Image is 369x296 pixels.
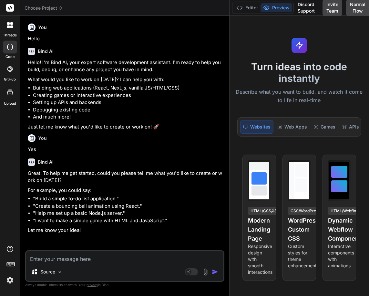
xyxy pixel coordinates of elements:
label: GitHub [4,77,16,82]
p: Great! To help me get started, could you please tell me what you'd like to create or work on [DATE]? [28,170,223,184]
button: Editor [234,3,261,12]
p: What would you like to work on [DATE]? I can help you with: [28,76,223,83]
span: Choose Project [25,5,63,11]
div: Websites [240,120,273,134]
div: HTML/Webflow [328,207,362,215]
p: Let me know your idea! [28,227,223,234]
h6: You [38,24,47,31]
label: Upload [4,101,16,106]
div: HTML/CSS/JS [248,207,280,215]
p: Describe what you want to build, and watch it come to life in real-time [233,88,365,104]
p: Source [40,269,55,275]
li: Setting up APIs and backends [33,99,223,106]
img: icon [212,269,218,275]
img: attachment [202,268,209,276]
p: Hello [28,35,223,43]
div: CSS/WordPress [288,207,323,215]
h4: Modern Landing Page [248,216,271,243]
p: For example, you could say: [28,187,223,194]
span: Normal Flow [350,1,365,14]
li: "Help me set up a basic Node.js server." [33,210,223,217]
img: Pick Models [57,269,63,275]
li: "Create a bouncing ball animation using React." [33,203,223,210]
li: Creating games or interactive experiences [33,92,223,99]
div: Web Apps [275,120,310,134]
h6: You [38,135,47,141]
div: Games [311,120,338,134]
h6: Bind AI [38,48,54,54]
li: "Build a simple to-do list application." [33,195,223,203]
p: Always double-check its answers. Your in Bind [25,282,224,288]
h1: Turn ideas into code instantly [233,61,365,84]
label: code [5,54,15,60]
h4: Dynamic Webflow Component [328,216,351,243]
li: "I want to make a simple game with HTML and JavaScript." [33,217,223,224]
p: Custom styles for theme enhancement [288,243,311,269]
h4: WordPress Custom CSS [288,216,311,243]
li: Debugging existing code [33,106,223,114]
div: APIs [339,120,362,134]
li: Building web applications (React, Next.js, vanilla JS/HTML/CSS) [33,84,223,92]
button: Preview [261,3,292,12]
h6: Bind AI [38,159,54,165]
p: Just let me know what you'd like to create or work on! 🚀 [28,123,223,131]
p: Responsive design with smooth interactions [248,243,271,275]
label: threads [3,33,17,38]
p: Yes [28,146,223,153]
span: privacy [87,283,98,287]
li: And much more! [33,113,223,121]
img: settings [5,275,15,286]
p: Interactive components with animations [328,243,351,269]
p: Hello! I'm Bind AI, your expert software development assistant. I'm ready to help you build, debu... [28,59,223,73]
